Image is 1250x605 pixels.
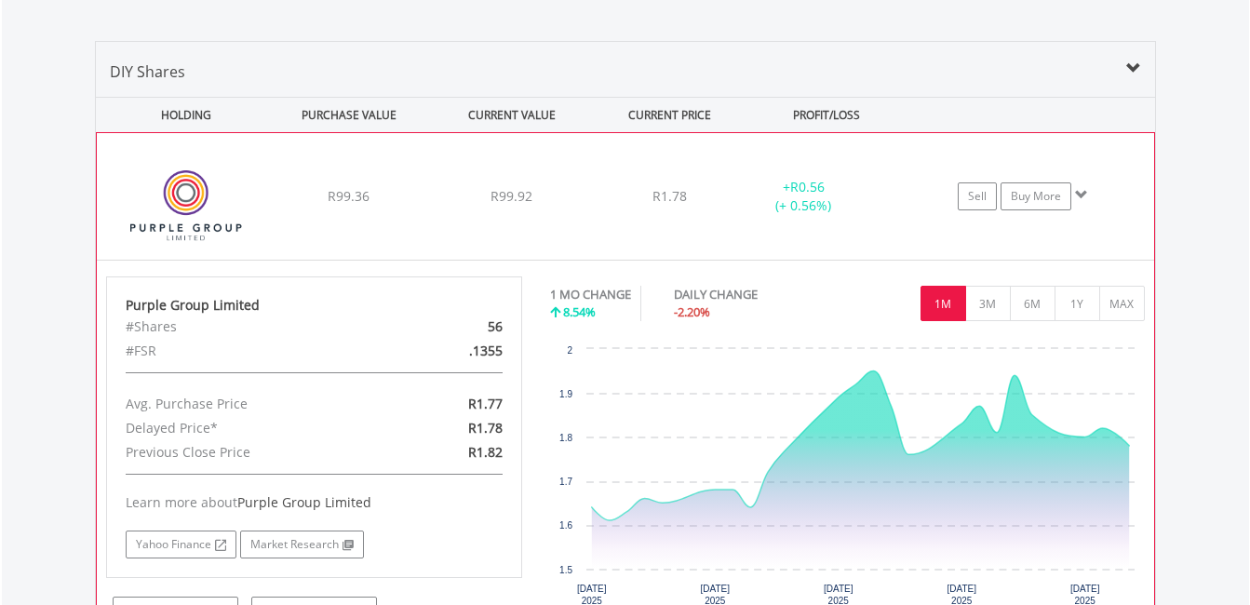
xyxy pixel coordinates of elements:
[237,493,371,511] span: Purple Group Limited
[674,303,710,320] span: -2.20%
[491,187,532,205] span: R99.92
[112,315,382,339] div: #Shares
[112,440,382,464] div: Previous Close Price
[468,443,503,461] span: R1.82
[1001,182,1071,210] a: Buy More
[563,303,596,320] span: 8.54%
[106,156,266,255] img: EQU.ZA.PPE.png
[559,433,572,443] text: 1.8
[595,98,743,132] div: CURRENT PRICE
[921,286,966,321] button: 1M
[559,520,572,531] text: 1.6
[1055,286,1100,321] button: 1Y
[270,98,429,132] div: PURCHASE VALUE
[674,286,823,303] div: DAILY CHANGE
[328,187,370,205] span: R99.36
[112,339,382,363] div: #FSR
[965,286,1011,321] button: 3M
[126,493,504,512] div: Learn more about
[382,315,517,339] div: 56
[433,98,592,132] div: CURRENT VALUE
[747,98,907,132] div: PROFIT/LOSS
[468,395,503,412] span: R1.77
[126,296,504,315] div: Purple Group Limited
[126,531,236,558] a: Yahoo Finance
[958,182,997,210] a: Sell
[112,416,382,440] div: Delayed Price*
[550,286,631,303] div: 1 MO CHANGE
[652,187,687,205] span: R1.78
[112,392,382,416] div: Avg. Purchase Price
[567,345,572,356] text: 2
[97,98,266,132] div: HOLDING
[559,565,572,575] text: 1.5
[733,178,873,215] div: + (+ 0.56%)
[1010,286,1055,321] button: 6M
[790,178,825,195] span: R0.56
[382,339,517,363] div: .1355
[110,61,185,82] span: DIY Shares
[468,419,503,437] span: R1.78
[559,389,572,399] text: 1.9
[1099,286,1145,321] button: MAX
[240,531,364,558] a: Market Research
[559,477,572,487] text: 1.7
